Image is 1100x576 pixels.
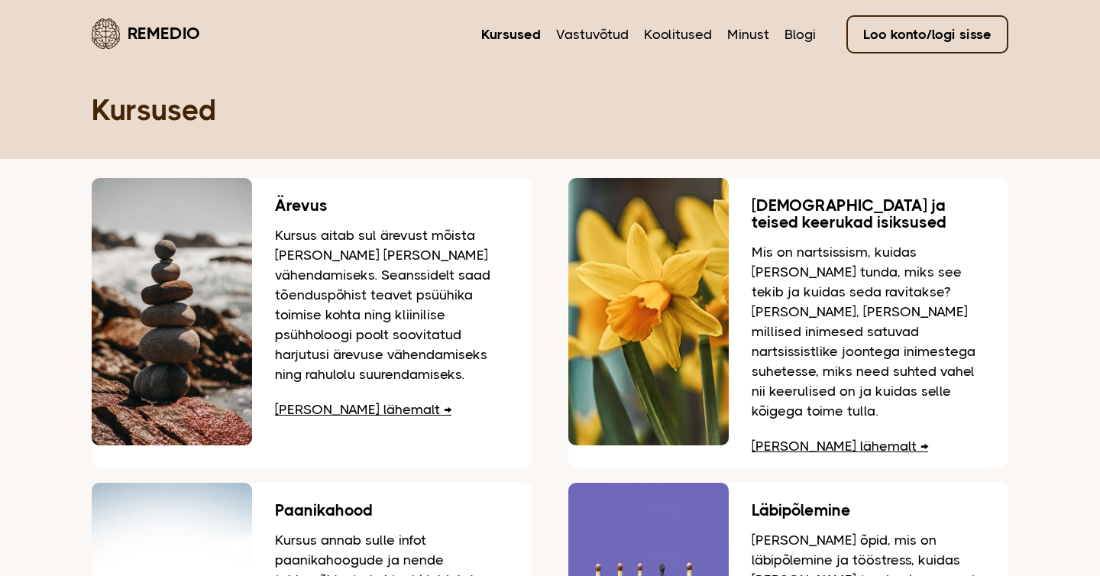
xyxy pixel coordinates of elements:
[275,225,509,384] p: Kursus aitab sul ärevust mõista [PERSON_NAME] [PERSON_NAME] vähendamiseks. Seanssidelt saad tõend...
[568,178,729,445] img: Nartsissid
[727,24,769,44] a: Minust
[92,15,200,51] a: Remedio
[846,15,1008,53] a: Loo konto/logi sisse
[752,438,928,454] a: [PERSON_NAME] lähemalt
[785,24,816,44] a: Blogi
[556,24,629,44] a: Vastuvõtud
[644,24,712,44] a: Koolitused
[752,502,985,519] h3: Läbipõlemine
[92,18,120,49] img: Remedio logo
[92,92,1008,128] h1: Kursused
[275,402,451,417] a: [PERSON_NAME] lähemalt
[275,197,509,214] h3: Ärevus
[752,242,985,421] p: Mis on nartsissism, kuidas [PERSON_NAME] tunda, miks see tekib ja kuidas seda ravitakse? [PERSON_...
[92,178,252,445] img: Rannas teineteise peale hoolikalt laotud kivid, mis hoiavad tasakaalu
[481,24,541,44] a: Kursused
[275,502,509,519] h3: Paanikahood
[752,197,985,231] h3: [DEMOGRAPHIC_DATA] ja teised keerukad isiksused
